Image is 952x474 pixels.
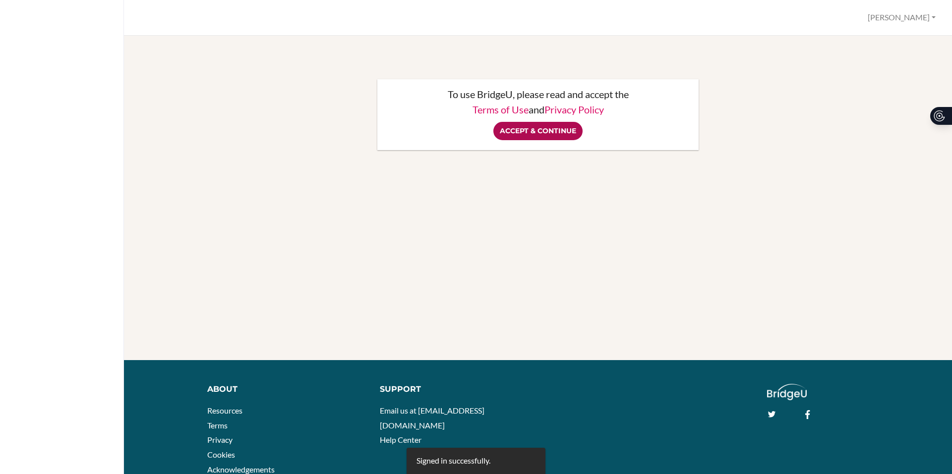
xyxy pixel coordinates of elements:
[207,421,228,430] a: Terms
[207,384,365,395] div: About
[493,122,583,140] input: Accept & Continue
[767,384,807,400] img: logo_white@2x-f4f0deed5e89b7ecb1c2cc34c3e3d731f90f0f143d5ea2071677605dd97b5244.png
[387,105,689,114] p: and
[207,406,242,415] a: Resources
[380,406,484,430] a: Email us at [EMAIL_ADDRESS][DOMAIN_NAME]
[544,104,604,115] a: Privacy Policy
[863,8,940,27] button: [PERSON_NAME]
[387,89,689,99] p: To use BridgeU, please read and accept the
[473,104,529,115] a: Terms of Use
[380,435,421,444] a: Help Center
[380,384,529,395] div: Support
[416,455,490,467] div: Signed in successfully.
[207,435,233,444] a: Privacy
